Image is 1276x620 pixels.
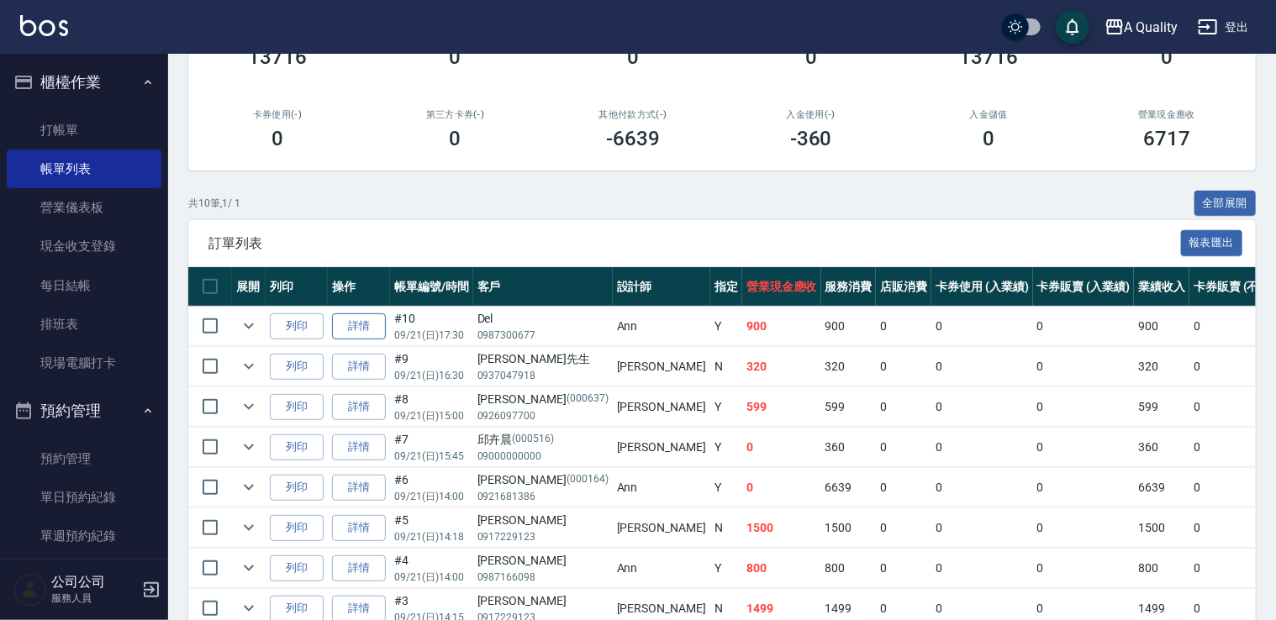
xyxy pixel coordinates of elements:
td: N [710,347,742,386]
p: (000164) [567,471,609,489]
h3: 0 [1161,45,1173,69]
td: #7 [390,428,473,467]
span: 訂單列表 [208,235,1181,252]
a: 現金收支登錄 [7,227,161,265]
button: expand row [236,555,261,581]
button: expand row [236,354,261,379]
p: 09/21 (日) 17:30 [394,328,469,343]
div: [PERSON_NAME] [477,391,609,408]
h2: 入金使用(-) [742,109,880,120]
th: 客戶 [473,267,613,307]
h3: 0 [805,45,817,69]
h3: 0 [450,127,461,150]
td: 0 [931,549,1033,588]
td: 320 [1134,347,1189,386]
td: 0 [931,428,1033,467]
p: 共 10 筆, 1 / 1 [188,196,240,211]
td: 800 [1134,549,1189,588]
p: 0987300677 [477,328,609,343]
button: 列印 [270,515,324,541]
h3: 0 [983,127,994,150]
a: 排班表 [7,305,161,344]
a: 報表匯出 [1181,234,1243,250]
a: 單週預約紀錄 [7,517,161,555]
td: 0 [1033,347,1135,386]
td: 360 [1134,428,1189,467]
div: A Quality [1125,17,1178,38]
h3: 6717 [1143,127,1190,150]
td: 6639 [821,468,877,507]
td: Y [710,307,742,346]
button: 列印 [270,475,324,501]
td: 0 [876,549,931,588]
a: 單日預約紀錄 [7,478,161,517]
th: 服務消費 [821,267,877,307]
td: 599 [742,387,821,427]
p: (000637) [567,391,609,408]
a: 詳情 [332,515,386,541]
td: 360 [821,428,877,467]
p: 0917229123 [477,529,609,544]
img: Logo [20,15,68,36]
td: 1500 [1134,508,1189,548]
td: #4 [390,549,473,588]
button: 列印 [270,555,324,581]
td: 0 [742,468,821,507]
td: 0 [1033,307,1135,346]
a: 詳情 [332,313,386,339]
h2: 卡券使用(-) [208,109,346,120]
th: 卡券使用 (入業績) [931,267,1033,307]
p: 09000000000 [477,449,609,464]
td: Ann [613,307,710,346]
td: 320 [742,347,821,386]
td: 0 [876,347,931,386]
h3: 0 [272,127,283,150]
td: 0 [876,387,931,427]
td: 0 [1033,428,1135,467]
h3: -6639 [606,127,660,150]
td: #9 [390,347,473,386]
button: expand row [236,394,261,419]
a: 詳情 [332,394,386,420]
td: 0 [931,307,1033,346]
td: 0 [876,428,931,467]
button: A Quality [1098,10,1185,45]
button: 登出 [1191,12,1256,43]
td: 320 [821,347,877,386]
h3: -360 [790,127,832,150]
p: 09/21 (日) 14:00 [394,570,469,585]
button: 全部展開 [1194,191,1257,217]
td: 0 [876,508,931,548]
a: 詳情 [332,434,386,460]
button: 列印 [270,313,324,339]
th: 指定 [710,267,742,307]
h3: 0 [450,45,461,69]
div: [PERSON_NAME] [477,471,609,489]
p: 09/21 (日) 14:18 [394,529,469,544]
td: #5 [390,508,473,548]
a: 營業儀表板 [7,188,161,227]
h5: 公司公司 [51,574,137,591]
div: [PERSON_NAME] [477,592,609,610]
a: 帳單列表 [7,150,161,188]
p: 0926097700 [477,408,609,423]
p: 09/21 (日) 16:30 [394,368,469,383]
td: Y [710,549,742,588]
button: expand row [236,434,261,460]
a: 每日結帳 [7,266,161,305]
td: 900 [821,307,877,346]
p: 服務人員 [51,591,137,606]
th: 帳單編號/時間 [390,267,473,307]
button: expand row [236,475,261,500]
th: 店販消費 [876,267,931,307]
td: [PERSON_NAME] [613,347,710,386]
td: #6 [390,468,473,507]
a: 詳情 [332,555,386,581]
td: 0 [1033,508,1135,548]
td: 0 [931,387,1033,427]
th: 展開 [232,267,266,307]
button: expand row [236,515,261,540]
td: N [710,508,742,548]
th: 列印 [266,267,328,307]
td: [PERSON_NAME] [613,387,710,427]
